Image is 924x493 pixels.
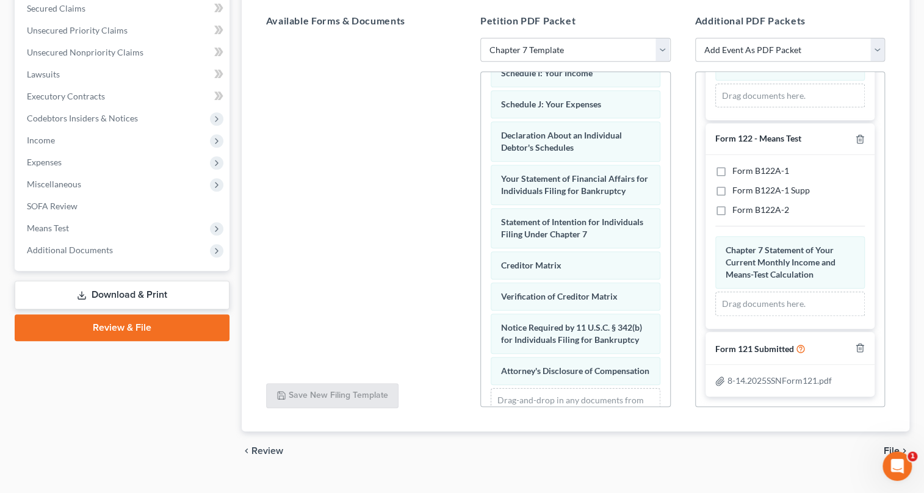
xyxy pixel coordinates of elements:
[501,322,642,345] span: Notice Required by 11 U.S.C. § 342(b) for Individuals Filing for Bankruptcy
[501,291,618,301] span: Verification of Creditor Matrix
[27,179,81,189] span: Miscellaneous
[27,91,105,101] span: Executory Contracts
[501,217,643,239] span: Statement of Intention for Individuals Filing Under Chapter 7
[17,85,229,107] a: Executory Contracts
[491,388,660,444] div: Drag-and-drop in any documents from the left. These will be merged into the Petition PDF Packet. ...
[27,201,78,211] span: SOFA Review
[27,245,113,255] span: Additional Documents
[695,13,886,28] h5: Additional PDF Packets
[27,3,85,13] span: Secured Claims
[501,130,622,153] span: Declaration About an Individual Debtor's Schedules
[266,13,457,28] h5: Available Forms & Documents
[732,165,789,176] span: Form B122A-1
[17,195,229,217] a: SOFA Review
[732,204,789,215] span: Form B122A-2
[27,113,138,123] span: Codebtors Insiders & Notices
[884,446,900,456] span: File
[242,446,251,456] i: chevron_left
[17,63,229,85] a: Lawsuits
[17,20,229,41] a: Unsecured Priority Claims
[501,260,561,270] span: Creditor Matrix
[501,173,648,196] span: Your Statement of Financial Affairs for Individuals Filing for Bankruptcy
[27,47,143,57] span: Unsecured Nonpriority Claims
[732,185,810,195] span: Form B122A-1 Supp
[715,292,865,316] div: Drag documents here.
[900,446,909,456] i: chevron_right
[501,68,593,78] span: Schedule I: Your Income
[27,223,69,233] span: Means Test
[17,41,229,63] a: Unsecured Nonpriority Claims
[27,135,55,145] span: Income
[251,446,283,456] span: Review
[15,281,229,309] a: Download & Print
[27,25,128,35] span: Unsecured Priority Claims
[726,245,836,279] span: Chapter 7 Statement of Your Current Monthly Income and Means-Test Calculation
[882,452,912,481] iframe: Intercom live chat
[480,15,576,26] span: Petition PDF Packet
[27,157,62,167] span: Expenses
[501,99,601,109] span: Schedule J: Your Expenses
[242,446,295,456] button: chevron_left Review
[715,344,794,354] span: Form 121 Submitted
[727,375,832,386] span: 8-14.2025SSNForm121.pdf
[15,314,229,341] a: Review & File
[501,365,649,376] span: Attorney's Disclosure of Compensation
[266,383,399,409] button: Save New Filing Template
[715,133,801,143] span: Form 122 - Means Test
[715,84,865,108] div: Drag documents here.
[908,452,917,461] span: 1
[27,69,60,79] span: Lawsuits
